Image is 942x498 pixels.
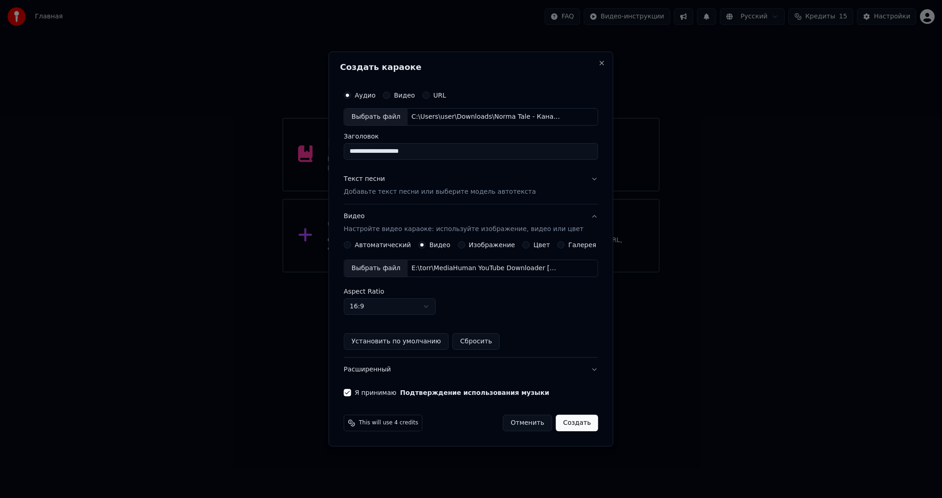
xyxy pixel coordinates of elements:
[569,242,597,248] label: Галерея
[344,288,598,295] label: Aspect Ratio
[344,241,598,357] div: ВидеоНастройте видео караоке: используйте изображение, видео или цвет
[355,242,411,248] label: Автоматический
[344,187,536,197] p: Добавьте текст песни или выберите модель автотекста
[340,63,602,71] h2: Создать караоке
[408,112,564,122] div: C:\Users\user\Downloads\Norma Tale - Канат II.mp3
[344,167,598,204] button: Текст песниДобавьте текст песни или выберите модель автотекста
[355,389,549,396] label: Я принимаю
[469,242,515,248] label: Изображение
[400,389,549,396] button: Я принимаю
[534,242,550,248] label: Цвет
[344,260,408,277] div: Выбрать файл
[344,212,583,234] div: Видео
[394,92,415,98] label: Видео
[344,225,583,234] p: Настройте видео караоке: используйте изображение, видео или цвет
[344,333,448,350] button: Установить по умолчанию
[429,242,450,248] label: Видео
[433,92,446,98] label: URL
[344,174,385,184] div: Текст песни
[503,415,552,431] button: Отменить
[556,415,598,431] button: Создать
[359,419,418,427] span: This will use 4 credits
[344,204,598,241] button: ВидеоНастройте видео караоке: используйте изображение, видео или цвет
[355,92,375,98] label: Аудио
[344,133,598,139] label: Заголовок
[408,264,564,273] div: E:\torr\MediaHuman YouTube Downloader [DATE] (2107) Portable\MediaHuman YouTube Downloader Portab...
[344,358,598,382] button: Расширенный
[453,333,500,350] button: Сбросить
[344,109,408,125] div: Выбрать файл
